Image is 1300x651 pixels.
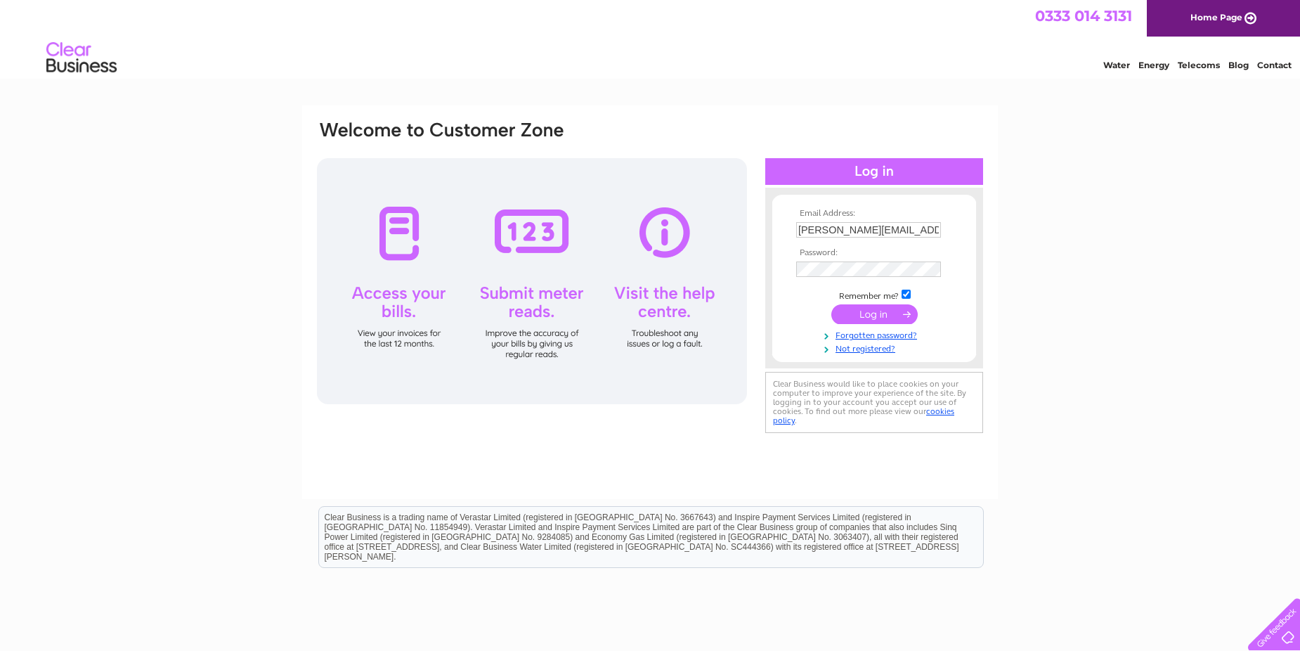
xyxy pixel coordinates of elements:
[793,209,956,219] th: Email Address:
[773,406,954,425] a: cookies policy
[765,372,983,433] div: Clear Business would like to place cookies on your computer to improve your experience of the sit...
[1138,60,1169,70] a: Energy
[796,328,956,341] a: Forgotten password?
[793,288,956,302] td: Remember me?
[831,304,918,324] input: Submit
[1103,60,1130,70] a: Water
[1257,60,1292,70] a: Contact
[1228,60,1249,70] a: Blog
[796,341,956,354] a: Not registered?
[46,37,117,79] img: logo.png
[319,8,983,68] div: Clear Business is a trading name of Verastar Limited (registered in [GEOGRAPHIC_DATA] No. 3667643...
[793,248,956,258] th: Password:
[1178,60,1220,70] a: Telecoms
[1035,7,1132,25] a: 0333 014 3131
